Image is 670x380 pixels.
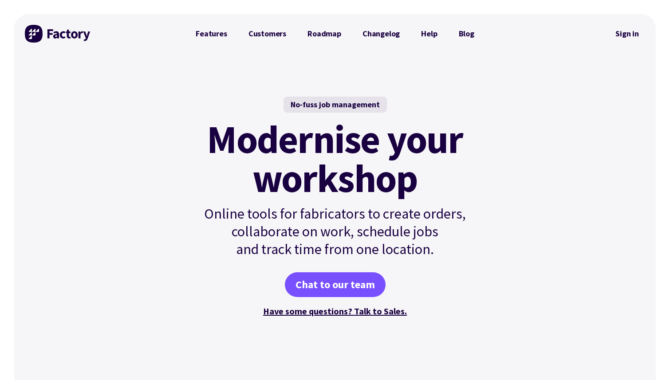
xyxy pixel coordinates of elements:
div: No-fuss job management [284,97,387,113]
a: Chat to our team [285,272,386,297]
a: Changelog [352,25,410,43]
nav: Secondary Navigation [609,24,645,44]
a: Roadmap [297,25,352,43]
a: Blog [448,25,485,43]
p: Online tools for fabricators to create orders, collaborate on work, schedule jobs and track time ... [185,205,485,258]
mark: Modernise your workshop [207,120,463,198]
a: Customers [238,25,297,43]
img: Factory [25,25,91,43]
nav: Primary Navigation [185,25,485,43]
a: Help [410,25,448,43]
a: Have some questions? Talk to Sales. [263,306,407,317]
a: Sign in [609,24,645,44]
a: Features [185,25,238,43]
